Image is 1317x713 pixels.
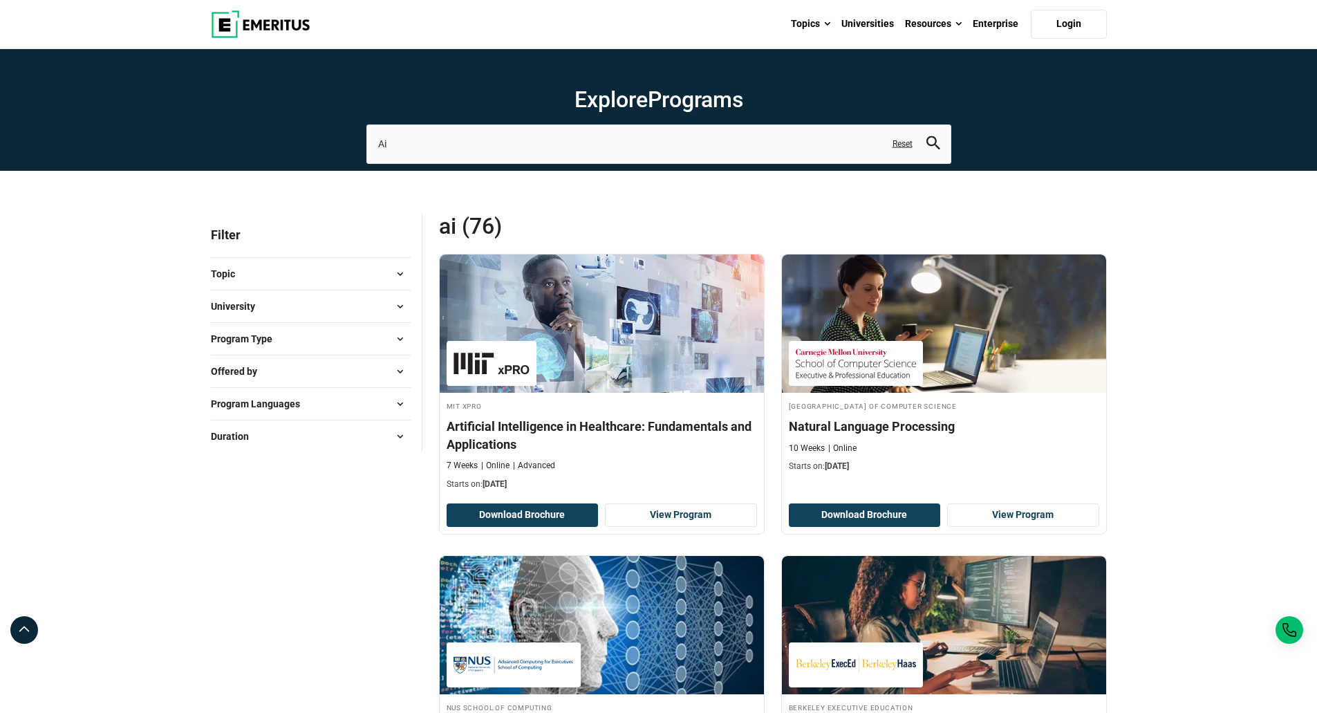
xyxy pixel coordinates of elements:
h4: Berkeley Executive Education [789,701,1099,713]
img: Natural Language Processing | Online Coding Course [782,254,1106,393]
p: 7 Weeks [447,460,478,472]
p: Starts on: [447,479,757,490]
a: View Program [605,503,757,527]
span: Ai (76) [439,212,773,240]
h4: [GEOGRAPHIC_DATA] of Computer Science [789,400,1099,411]
a: View Program [947,503,1099,527]
img: Berkeley Executive Education [796,649,916,680]
button: Download Brochure [447,503,599,527]
span: Duration [211,429,260,444]
p: Advanced [513,460,555,472]
button: Offered by [211,361,411,382]
button: Program Type [211,328,411,349]
button: Topic [211,263,411,284]
img: Carnegie Mellon University School of Computer Science [796,348,916,379]
span: Topic [211,266,246,281]
img: Artificial Intelligence in Healthcare: Fundamentals and Applications | Online AI and Machine Lear... [440,254,764,393]
button: University [211,296,411,317]
span: Program Type [211,331,283,346]
img: Machine Learning and Data Analytics using Python | Online AI and Machine Learning Course [440,556,764,694]
h4: Artificial Intelligence in Healthcare: Fundamentals and Applications [447,418,757,452]
p: 10 Weeks [789,443,825,454]
a: Reset search [893,138,913,150]
a: search [926,140,940,153]
button: search [926,136,940,152]
span: Programs [648,86,743,113]
input: search-page [366,124,951,163]
span: Program Languages [211,396,311,411]
h4: Natural Language Processing [789,418,1099,435]
span: [DATE] [825,461,849,471]
img: NUS School of Computing [454,649,574,680]
p: Online [828,443,857,454]
p: Online [481,460,510,472]
a: Login [1031,10,1107,39]
p: Starts on: [789,461,1099,472]
h1: Explore [366,86,951,113]
h4: MIT xPRO [447,400,757,411]
p: Filter [211,212,411,257]
h4: NUS School of Computing [447,701,757,713]
span: University [211,299,266,314]
img: Professional Certificate in Machine Learning and Artificial Intelligence | Online AI and Machine ... [782,556,1106,694]
span: [DATE] [483,479,507,489]
a: Coding Course by Carnegie Mellon University School of Computer Science - March 26, 2026 Carnegie ... [782,254,1106,480]
button: Duration [211,426,411,447]
button: Program Languages [211,393,411,414]
span: Offered by [211,364,268,379]
button: Download Brochure [789,503,941,527]
a: AI and Machine Learning Course by MIT xPRO - September 18, 2025 MIT xPRO MIT xPRO Artificial Inte... [440,254,764,497]
img: MIT xPRO [454,348,530,379]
